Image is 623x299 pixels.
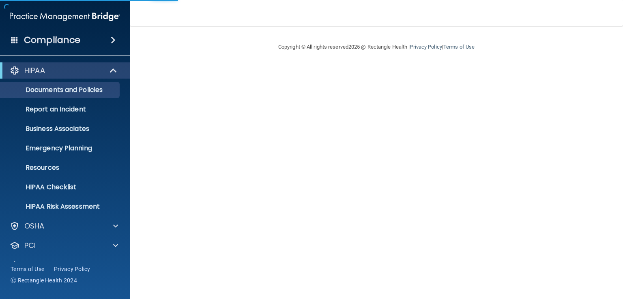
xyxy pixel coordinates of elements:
[10,221,118,231] a: OSHA
[5,105,116,113] p: Report an Incident
[228,34,524,60] div: Copyright © All rights reserved 2025 @ Rectangle Health | |
[10,66,118,75] a: HIPAA
[443,44,475,50] a: Terms of Use
[10,260,118,270] a: OfficeSafe University
[5,183,116,191] p: HIPAA Checklist
[5,86,116,94] p: Documents and Policies
[24,260,101,270] p: OfficeSafe University
[24,221,45,231] p: OSHA
[11,276,77,284] span: Ⓒ Rectangle Health 2024
[24,34,80,46] h4: Compliance
[24,66,45,75] p: HIPAA
[5,203,116,211] p: HIPAA Risk Assessment
[5,125,116,133] p: Business Associates
[410,44,442,50] a: Privacy Policy
[54,265,90,273] a: Privacy Policy
[11,265,44,273] a: Terms of Use
[5,164,116,172] p: Resources
[24,241,36,250] p: PCI
[5,144,116,152] p: Emergency Planning
[10,9,120,25] img: PMB logo
[10,241,118,250] a: PCI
